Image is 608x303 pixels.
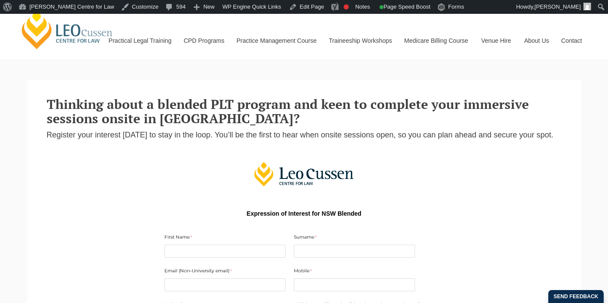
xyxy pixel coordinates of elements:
label: First Name [164,234,194,242]
input: Mobile [294,278,415,291]
input: First Name [164,245,286,258]
strong: Thinking about a blended PLT program and keen to complete your immersive sessions onsite in [GEOG... [47,96,529,127]
a: [PERSON_NAME] Centre for Law [19,10,115,50]
b: Expression of Interest for NSW Blended [247,210,361,217]
iframe: LiveChat chat widget [550,245,586,281]
span: [PERSON_NAME] [534,3,581,10]
a: Traineeship Workshops [322,22,398,59]
label: Surname [294,234,319,242]
input: Email (Non-University email) [164,278,286,291]
label: Mobile [294,268,314,276]
a: Contact [555,22,589,59]
a: Medicare Billing Course [398,22,475,59]
p: Register your interest [DATE] to stay in the loop. You’ll be the first to hear when onsite sessio... [47,130,562,140]
a: Practice Management Course [230,22,322,59]
input: Surname [294,245,415,258]
a: Venue Hire [475,22,518,59]
a: CPD Programs [177,22,230,59]
div: Focus keyphrase not set [344,4,349,10]
a: About Us [518,22,555,59]
label: Email (Non-University email) [164,268,234,276]
a: Practical Legal Training [102,22,177,59]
